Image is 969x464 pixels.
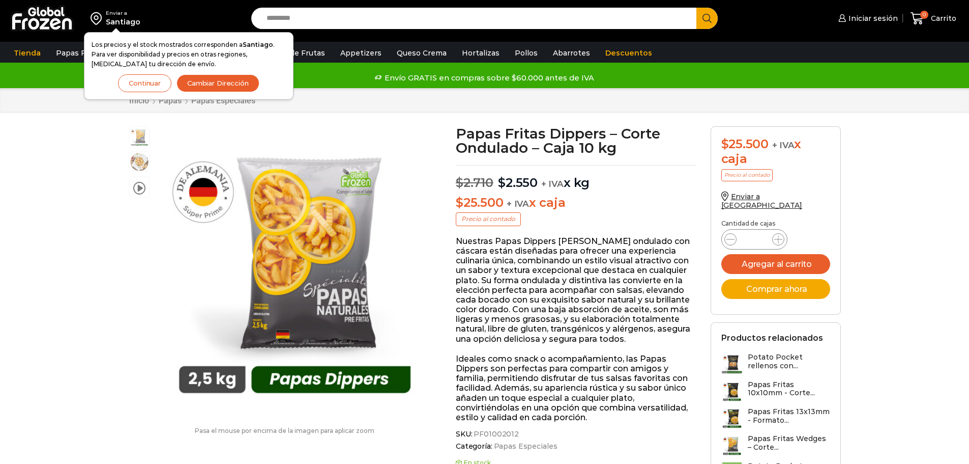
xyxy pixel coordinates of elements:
a: Papas Fritas 10x10mm - Corte... [721,380,830,402]
a: Pollos [510,43,543,63]
input: Product quantity [745,232,764,247]
p: Nuestras Papas Dippers [PERSON_NAME] ondulado con cáscara están diseñadas para ofrecer una experi... [456,236,695,344]
bdi: 25.500 [456,195,503,210]
bdi: 2.710 [456,175,493,190]
a: Papas Fritas Wedges – Corte... [721,434,830,456]
span: + IVA [772,140,795,150]
bdi: 25.500 [721,137,769,151]
div: Santiago [106,17,140,27]
span: PF01002012 [472,430,519,439]
span: SKU: [456,430,695,439]
nav: Breadcrumb [129,96,256,105]
span: dippers [129,127,150,147]
img: dippers [155,126,434,406]
h1: Papas Fritas Dippers – Corte Ondulado – Caja 10 kg [456,126,695,155]
a: Papas [158,96,182,105]
span: $ [721,137,729,151]
h2: Productos relacionados [721,333,823,343]
a: Papas Fritas 13x13mm - Formato... [721,407,830,429]
a: Appetizers [335,43,387,63]
bdi: 2.550 [498,175,538,190]
p: Pasa el mouse por encima de la imagen para aplicar zoom [129,427,441,434]
span: + IVA [507,199,529,209]
div: 1 / 3 [155,126,434,406]
button: Comprar ahora [721,279,830,299]
p: Ideales como snack o acompañamiento, las Papas Dippers son perfectas para compartir con amigos y ... [456,354,695,422]
a: Potato Pocket rellenos con... [721,353,830,375]
p: Precio al contado [456,212,521,226]
span: + IVA [541,179,564,189]
a: Descuentos [600,43,657,63]
a: 0 Carrito [908,7,959,31]
a: Inicio [129,96,150,105]
p: Cantidad de cajas [721,220,830,227]
p: x kg [456,165,695,190]
span: Iniciar sesión [846,13,898,23]
h3: Potato Pocket rellenos con... [748,353,830,370]
span: Carrito [928,13,956,23]
button: Agregar al carrito [721,254,830,274]
span: $ [456,195,463,210]
a: Queso Crema [392,43,452,63]
p: x caja [456,196,695,210]
a: Tienda [9,43,46,63]
img: address-field-icon.svg [91,10,106,27]
span: Categoría: [456,442,695,451]
a: Enviar a [GEOGRAPHIC_DATA] [721,192,803,210]
div: x caja [721,137,830,167]
a: Papas Especiales [492,442,557,451]
p: Los precios y el stock mostrados corresponden a . Para ver disponibilidad y precios en otras regi... [92,40,286,69]
span: $ [456,175,463,190]
a: Papas Fritas [51,43,107,63]
h3: Papas Fritas 13x13mm - Formato... [748,407,830,425]
h3: Papas Fritas Wedges – Corte... [748,434,830,452]
a: Abarrotes [548,43,595,63]
span: $ [498,175,506,190]
a: Pulpa de Frutas [261,43,330,63]
div: Enviar a [106,10,140,17]
button: Cambiar Dirección [177,74,259,92]
a: Hortalizas [457,43,505,63]
h3: Papas Fritas 10x10mm - Corte... [748,380,830,398]
button: Search button [696,8,718,29]
a: Papas Especiales [191,96,256,105]
strong: Santiago [243,41,273,48]
a: Iniciar sesión [836,8,898,29]
span: fto-4 [129,152,150,172]
button: Continuar [118,74,171,92]
p: Precio al contado [721,169,773,181]
span: 0 [920,11,928,19]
